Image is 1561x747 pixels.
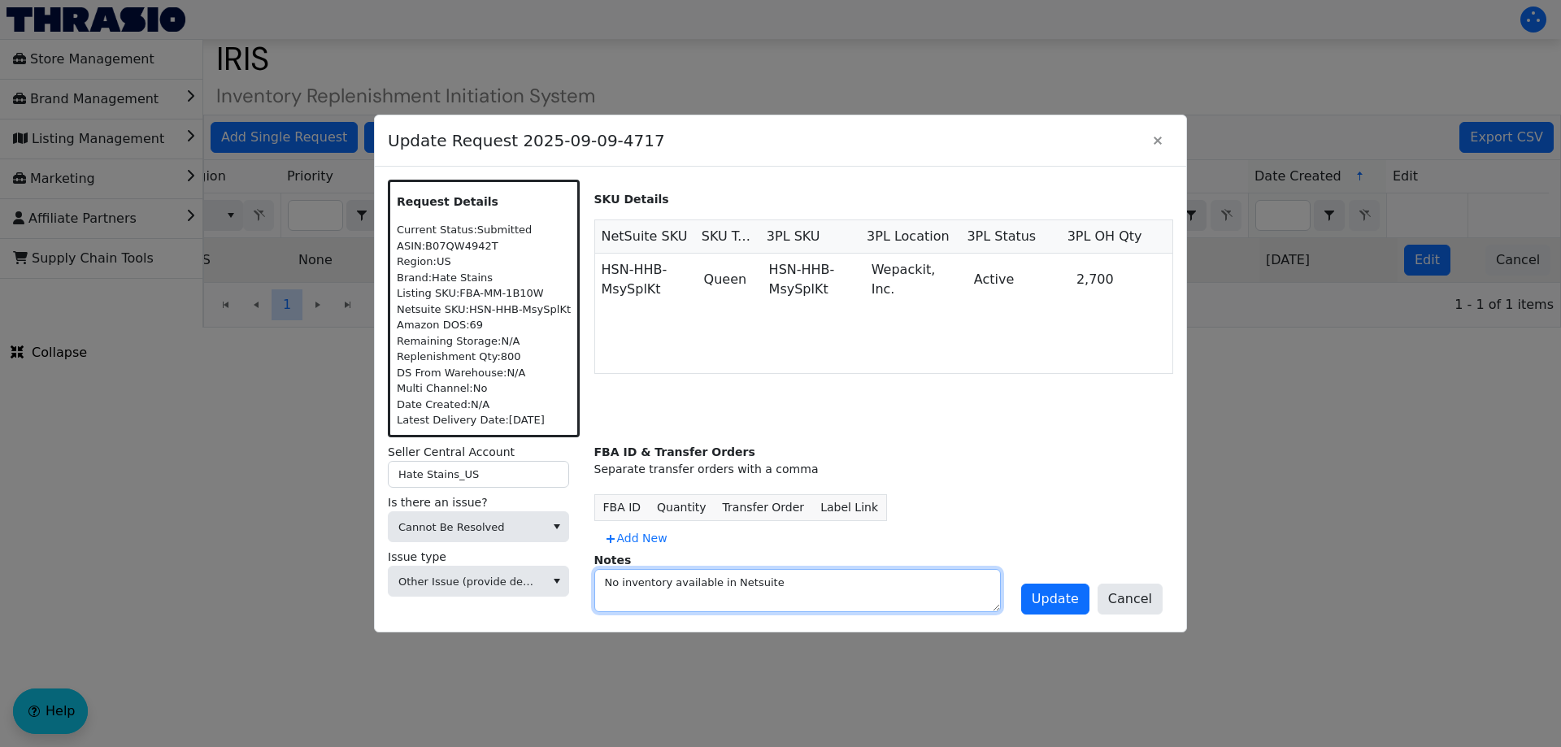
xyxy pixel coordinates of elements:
div: ASIN: B07QW4942T [397,238,571,254]
div: Brand: Hate Stains [397,270,571,286]
span: NetSuite SKU [602,227,688,246]
td: 2,700 [1070,254,1172,306]
p: Request Details [397,193,571,211]
div: Netsuite SKU: HSN-HHB-MsySplKt [397,302,571,318]
div: Amazon DOS: 69 [397,317,571,333]
td: Wepackit, Inc. [865,254,967,306]
div: Multi Channel: No [397,380,571,397]
span: 3PL Status [967,227,1036,246]
button: Close [1142,125,1173,156]
span: Update Request 2025-09-09-4717 [388,120,1142,161]
div: Listing SKU: FBA-MM-1B10W [397,285,571,302]
span: Cannot Be Resolved [398,519,535,536]
div: Date Created: N/A [397,397,571,413]
label: Seller Central Account [388,444,581,461]
button: select [545,567,568,596]
th: Label Link [812,494,886,520]
div: DS From Warehouse: N/A [397,365,571,381]
span: Other Issue (provide details in notes) [398,574,535,590]
td: Active [967,254,1070,306]
td: HSN-HHB-MsySplKt [595,254,698,306]
div: Separate transfer orders with a comma [594,461,1174,478]
th: Transfer Order [715,494,813,520]
button: select [545,512,568,541]
span: Update [1032,589,1079,609]
div: FBA ID & Transfer Orders [594,444,1174,461]
span: Cancel [1108,589,1152,609]
td: HSN-HHB-MsySplKt [763,254,865,306]
div: Remaining Storage: N/A [397,333,571,350]
span: Add New [604,530,667,547]
div: Latest Delivery Date: [DATE] [397,412,571,428]
th: Quantity [649,494,715,520]
label: Notes [594,554,632,567]
div: Replenishment Qty: 800 [397,349,571,365]
label: Issue type [388,549,581,566]
button: Add New [594,525,677,552]
textarea: No inventory available in Netsuite [595,570,1000,611]
p: SKU Details [594,191,1174,208]
span: 3PL SKU [767,227,820,246]
td: Queen [698,254,763,306]
div: Region: US [397,254,571,270]
label: Is there an issue? [388,494,581,511]
span: SKU Type [702,227,754,246]
button: Cancel [1098,584,1163,615]
th: FBA ID [594,494,649,520]
button: Update [1021,584,1089,615]
div: Current Status: Submitted [397,222,571,238]
span: 3PL Location [867,227,950,246]
span: 3PL OH Qty [1067,227,1142,246]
